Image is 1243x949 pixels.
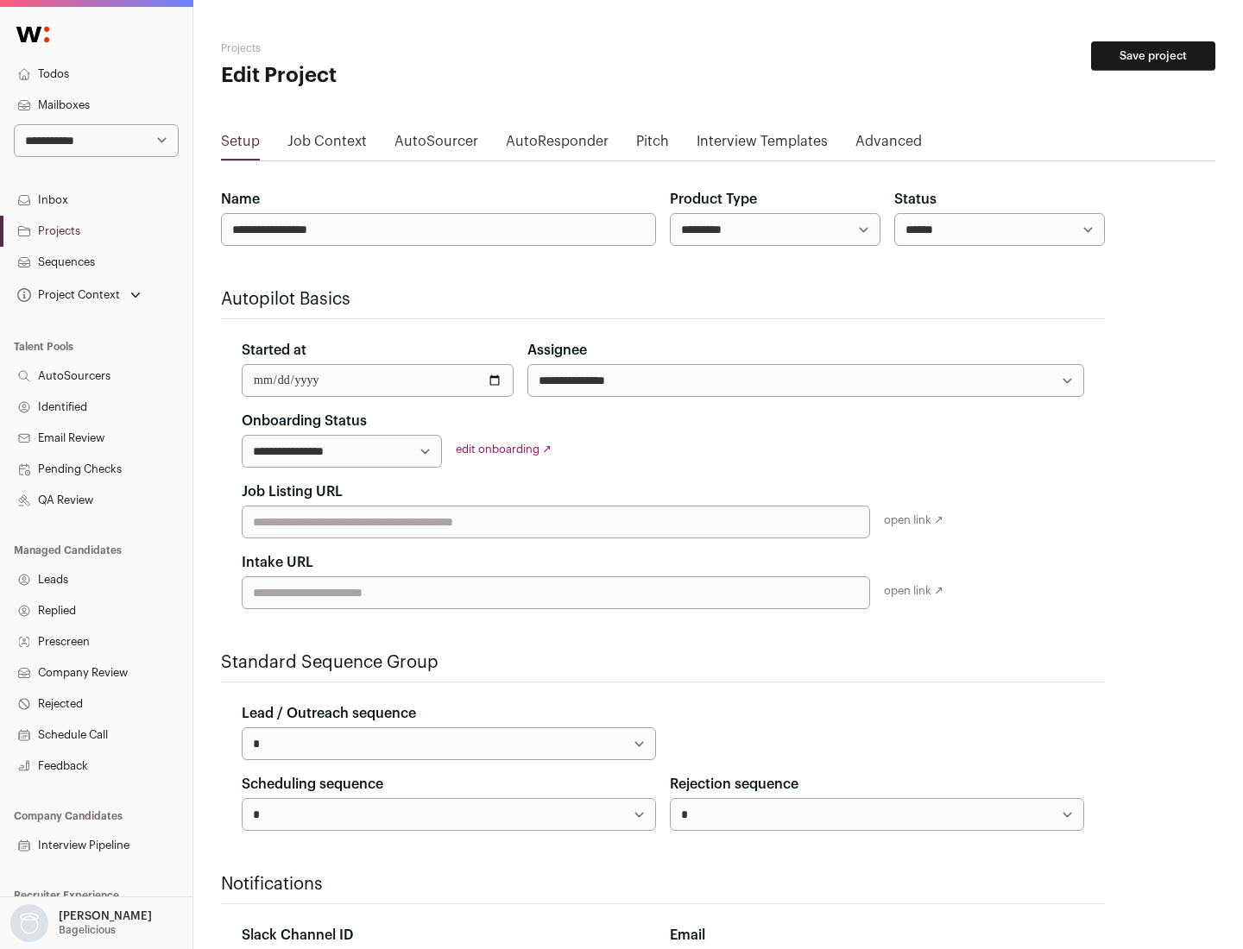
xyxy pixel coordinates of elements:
[221,62,552,90] h1: Edit Project
[697,131,828,159] a: Interview Templates
[506,131,609,159] a: AutoResponder
[10,904,48,942] img: nopic.png
[14,283,144,307] button: Open dropdown
[287,131,367,159] a: Job Context
[456,443,552,455] a: edit onboarding ↗
[242,925,353,946] label: Slack Channel ID
[221,131,260,159] a: Setup
[59,923,116,937] p: Bagelicious
[7,17,59,52] img: Wellfound
[242,703,416,724] label: Lead / Outreach sequence
[1091,41,1215,71] button: Save project
[855,131,922,159] a: Advanced
[242,552,313,573] label: Intake URL
[221,189,260,210] label: Name
[221,287,1105,311] h2: Autopilot Basics
[394,131,478,159] a: AutoSourcer
[14,288,120,302] div: Project Context
[670,925,1084,946] div: Email
[7,904,155,942] button: Open dropdown
[670,189,757,210] label: Product Type
[894,189,937,210] label: Status
[221,872,1105,896] h2: Notifications
[242,411,367,431] label: Onboarding Status
[221,41,552,55] h2: Projects
[527,340,587,361] label: Assignee
[59,909,152,923] p: [PERSON_NAME]
[242,774,383,795] label: Scheduling sequence
[242,340,306,361] label: Started at
[670,774,798,795] label: Rejection sequence
[242,481,343,502] label: Job Listing URL
[636,131,669,159] a: Pitch
[221,650,1105,675] h2: Standard Sequence Group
